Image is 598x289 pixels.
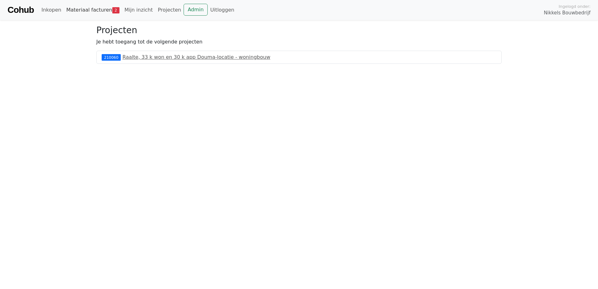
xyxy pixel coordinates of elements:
span: Ingelogd onder: [559,3,590,9]
span: Nikkels Bouwbedrijf [544,9,590,17]
a: Raalte, 33 k won en 30 k app Douma-locatie - woningbouw [123,54,271,60]
div: 210060 [102,54,121,60]
h3: Projecten [96,25,502,36]
a: Materiaal facturen2 [64,4,122,16]
p: Je hebt toegang tot de volgende projecten [96,38,502,46]
a: Mijn inzicht [122,4,155,16]
span: 2 [112,7,119,13]
a: Inkopen [39,4,63,16]
a: Projecten [155,4,184,16]
a: Cohub [8,3,34,18]
a: Uitloggen [208,4,237,16]
a: Admin [184,4,208,16]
